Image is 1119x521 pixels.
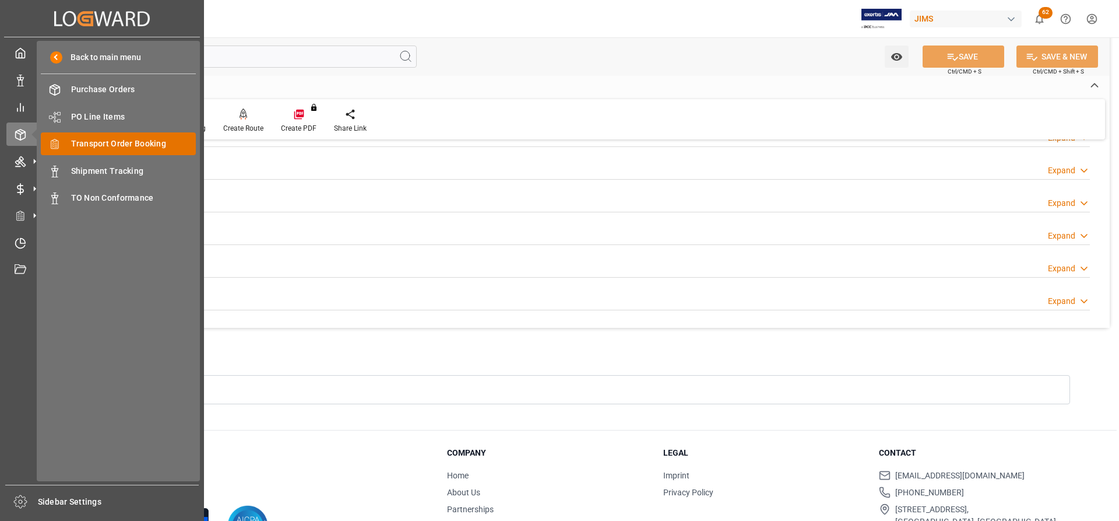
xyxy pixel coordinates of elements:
div: Share Link [334,123,367,134]
img: Exertis%20JAM%20-%20Email%20Logo.jpg_1722504956.jpg [861,9,902,29]
a: My Reports [6,96,198,118]
button: open menu [885,46,909,68]
span: Shipment Tracking [71,165,196,177]
a: Partnerships [447,505,494,514]
span: Ctrl/CMD + Shift + S [1033,67,1084,76]
span: Ctrl/CMD + S [948,67,981,76]
span: [PHONE_NUMBER] [895,487,964,499]
div: Expand [1048,197,1075,209]
a: Home [447,471,469,480]
a: Transport Order Booking [41,132,196,155]
div: Expand [1048,230,1075,242]
a: About Us [447,488,480,497]
span: [EMAIL_ADDRESS][DOMAIN_NAME] [895,470,1025,482]
a: TO Non Conformance [41,187,196,209]
div: Create Route [223,123,263,134]
div: Expand [1048,295,1075,307]
a: Privacy Policy [663,488,713,497]
a: Data Management [6,68,198,91]
div: Expand [1048,165,1075,177]
h3: Legal [663,447,865,459]
span: Purchase Orders [71,83,196,96]
button: Help Center [1053,6,1079,32]
a: My Cockpit [6,41,198,64]
span: 62 [1039,7,1053,19]
a: Imprint [663,471,689,480]
span: TO Non Conformance [71,192,196,204]
span: Transport Order Booking [71,138,196,150]
h3: Company [447,447,649,459]
p: © 2025 Logward. All rights reserved. [77,474,418,484]
span: Back to main menu [62,51,141,64]
a: Purchase Orders [41,78,196,101]
button: show 62 new notifications [1026,6,1053,32]
div: Expand [1048,263,1075,275]
p: Version 1.1.132 [77,484,418,495]
a: Timeslot Management V2 [6,231,198,254]
span: PO Line Items [71,111,196,123]
a: PO Line Items [41,105,196,128]
a: Shipment Tracking [41,159,196,182]
h3: Contact [879,447,1081,459]
button: SAVE [923,46,1004,68]
button: SAVE & NEW [1016,46,1098,68]
input: Search Fields [54,46,417,68]
span: Sidebar Settings [38,496,199,508]
a: Document Management [6,258,198,281]
div: JIMS [910,11,1022,27]
button: JIMS [910,8,1026,30]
